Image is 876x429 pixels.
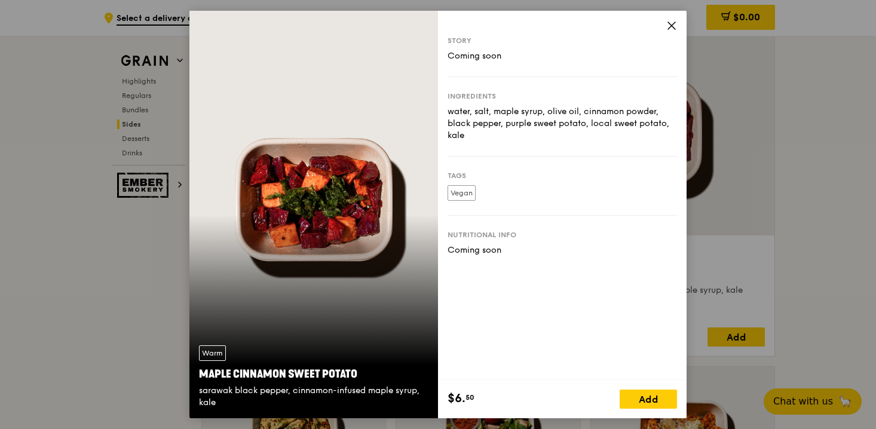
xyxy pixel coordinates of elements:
div: sarawak black pepper, cinnamon-infused maple syrup, kale [199,385,428,409]
div: water, salt, maple syrup, olive oil, cinnamon powder, black pepper, purple sweet potato, local sw... [448,106,677,142]
div: Tags [448,171,677,180]
div: Coming soon [448,244,677,256]
div: Nutritional info [448,230,677,240]
label: Vegan [448,185,476,201]
div: Ingredients [448,91,677,101]
div: Maple Cinnamon Sweet Potato [199,366,428,382]
div: Coming soon [448,50,677,62]
div: Story [448,36,677,45]
div: Add [620,390,677,409]
span: $6. [448,390,465,407]
span: 50 [465,393,474,402]
div: Warm [199,345,226,361]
